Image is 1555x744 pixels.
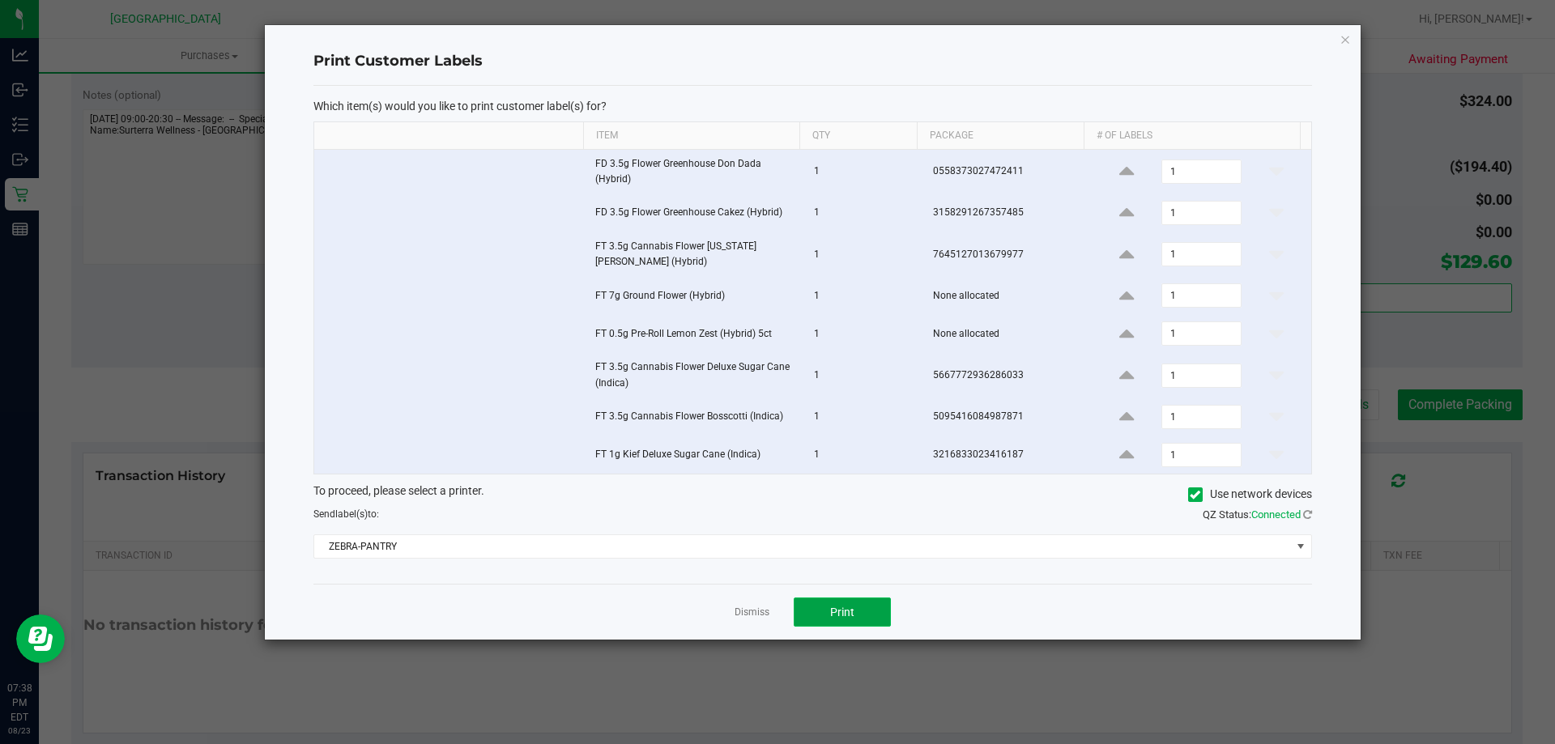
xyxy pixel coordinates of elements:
span: Connected [1251,508,1301,521]
th: Item [583,122,799,150]
a: Dismiss [735,606,769,619]
td: 1 [804,277,923,315]
iframe: Resource center [16,614,65,663]
span: ZEBRA-PANTRY [314,535,1291,558]
td: FT 3.5g Cannabis Flower [US_STATE][PERSON_NAME] (Hybrid) [586,232,804,277]
span: QZ Status: [1203,508,1312,521]
th: Qty [799,122,917,150]
span: Print [830,606,854,619]
td: 1 [804,315,923,353]
td: 1 [804,232,923,277]
h4: Print Customer Labels [313,51,1312,72]
th: Package [917,122,1084,150]
td: None allocated [923,315,1093,353]
td: FT 3.5g Cannabis Flower Bosscotti (Indica) [586,398,804,436]
td: 1 [804,353,923,398]
p: Which item(s) would you like to print customer label(s) for? [313,99,1312,113]
span: label(s) [335,508,368,520]
td: 3158291267357485 [923,194,1093,232]
button: Print [794,597,891,627]
span: Send to: [313,508,379,520]
td: 5095416084987871 [923,398,1093,436]
td: 5667772936286033 [923,353,1093,398]
td: 7645127013679977 [923,232,1093,277]
td: 1 [804,150,923,194]
td: 1 [804,436,923,474]
td: FD 3.5g Flower Greenhouse Don Dada (Hybrid) [586,150,804,194]
td: 1 [804,194,923,232]
th: # of labels [1084,122,1300,150]
td: FT 7g Ground Flower (Hybrid) [586,277,804,315]
td: 1 [804,398,923,436]
td: FT 0.5g Pre-Roll Lemon Zest (Hybrid) 5ct [586,315,804,353]
td: FT 1g Kief Deluxe Sugar Cane (Indica) [586,436,804,474]
td: 0558373027472411 [923,150,1093,194]
td: FT 3.5g Cannabis Flower Deluxe Sugar Cane (Indica) [586,353,804,398]
td: None allocated [923,277,1093,315]
td: 3216833023416187 [923,436,1093,474]
label: Use network devices [1188,486,1312,503]
div: To proceed, please select a printer. [301,483,1324,507]
td: FD 3.5g Flower Greenhouse Cakez (Hybrid) [586,194,804,232]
